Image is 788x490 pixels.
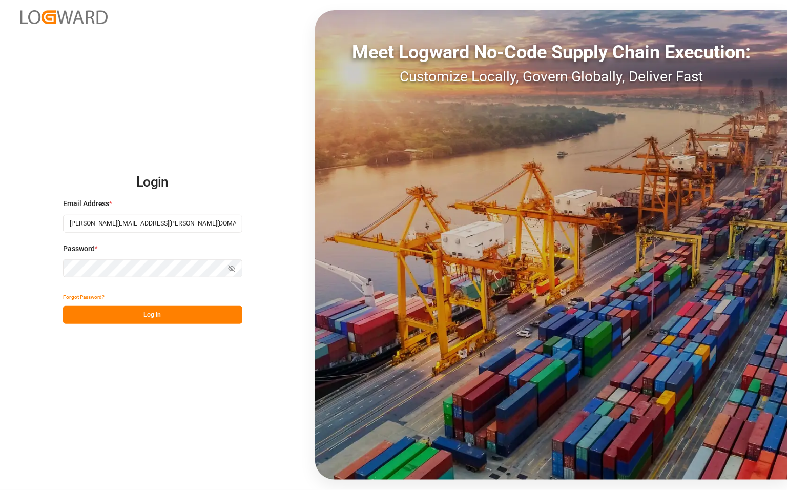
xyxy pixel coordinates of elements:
span: Password [63,243,95,254]
h2: Login [63,166,242,199]
input: Enter your email [63,215,242,233]
span: Email Address [63,198,110,209]
button: Log In [63,306,242,324]
div: Meet Logward No-Code Supply Chain Execution: [315,38,788,66]
button: Forgot Password? [63,288,105,306]
img: Logward_new_orange.png [20,10,108,24]
div: Customize Locally, Govern Globally, Deliver Fast [315,66,788,88]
